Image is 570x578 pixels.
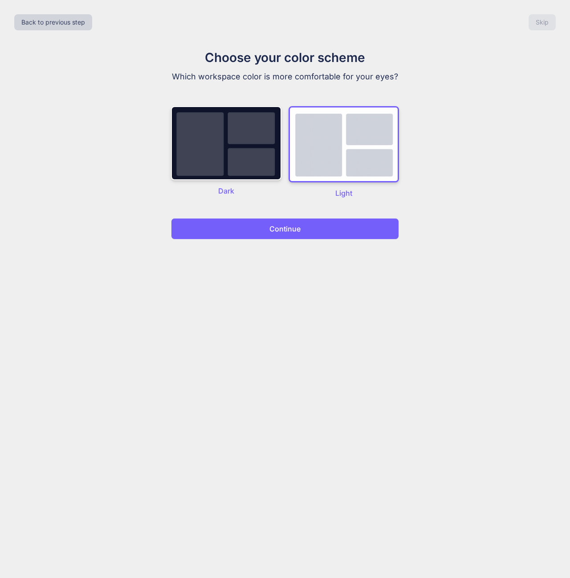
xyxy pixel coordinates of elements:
[289,106,399,182] img: dark
[289,188,399,198] p: Light
[135,70,435,83] p: Which workspace color is more comfortable for your eyes?
[269,223,301,234] p: Continue
[171,218,399,239] button: Continue
[171,106,281,180] img: dark
[529,14,556,30] button: Skip
[14,14,92,30] button: Back to previous step
[135,48,435,67] h1: Choose your color scheme
[171,186,281,196] p: Dark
